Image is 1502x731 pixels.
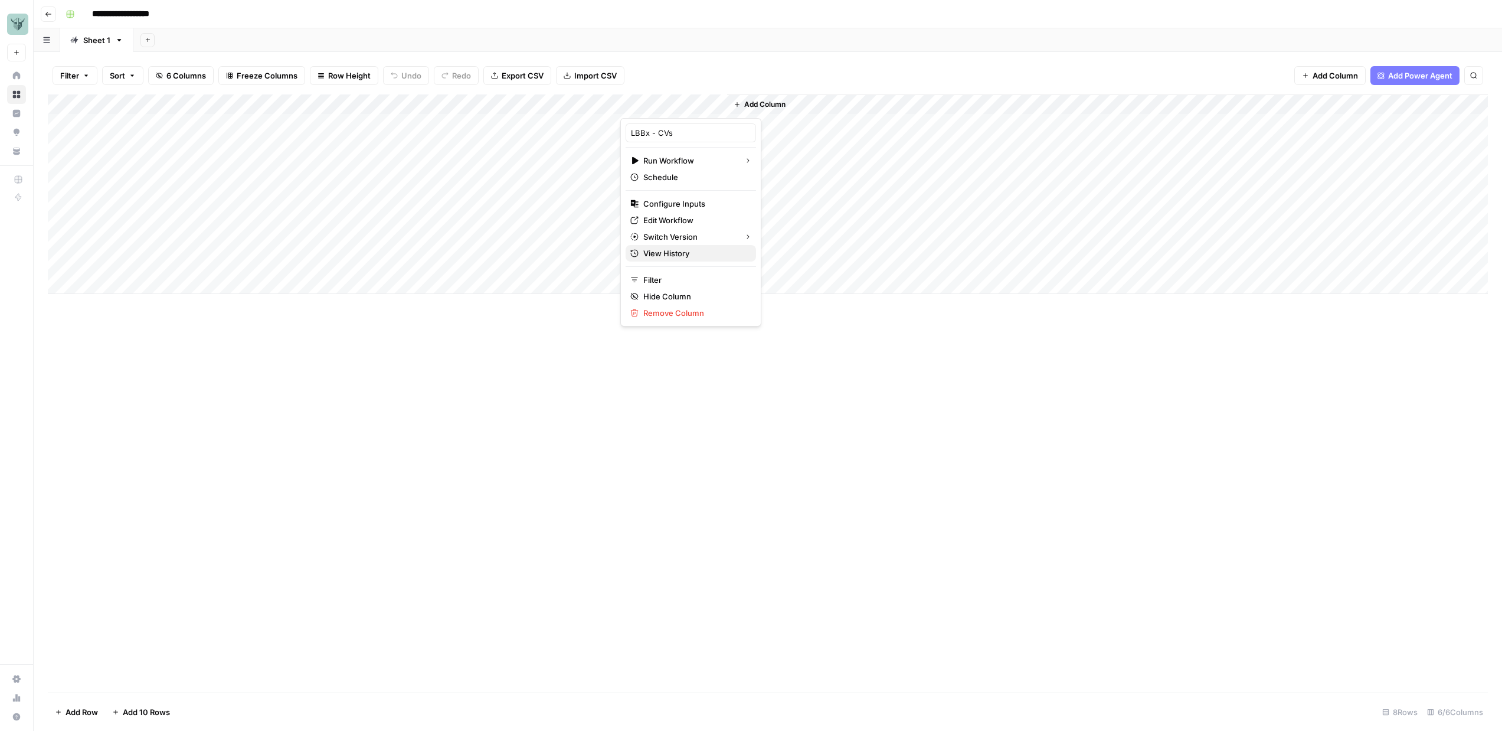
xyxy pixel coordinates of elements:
[643,214,747,226] span: Edit Workflow
[7,66,26,85] a: Home
[434,66,479,85] button: Redo
[237,70,297,81] span: Freeze Columns
[1388,70,1452,81] span: Add Power Agent
[1377,703,1422,722] div: 8 Rows
[105,703,177,722] button: Add 10 Rows
[7,123,26,142] a: Opportunities
[643,155,735,167] span: Run Workflow
[60,28,133,52] a: Sheet 1
[102,66,143,85] button: Sort
[643,291,747,302] span: Hide Column
[744,99,786,110] span: Add Column
[643,198,747,210] span: Configure Inputs
[556,66,624,85] button: Import CSV
[60,70,79,81] span: Filter
[7,142,26,161] a: Your Data
[7,707,26,726] button: Help + Support
[502,70,544,81] span: Export CSV
[310,66,378,85] button: Row Height
[643,171,747,183] span: Schedule
[83,34,110,46] div: Sheet 1
[1422,703,1488,722] div: 6/6 Columns
[1313,70,1358,81] span: Add Column
[401,70,421,81] span: Undo
[643,307,747,319] span: Remove Column
[66,706,98,718] span: Add Row
[729,97,790,112] button: Add Column
[48,703,105,722] button: Add Row
[7,85,26,104] a: Browse
[328,70,371,81] span: Row Height
[483,66,551,85] button: Export CSV
[643,247,747,259] span: View History
[7,670,26,688] a: Settings
[53,66,97,85] button: Filter
[148,66,214,85] button: 6 Columns
[123,706,170,718] span: Add 10 Rows
[383,66,429,85] button: Undo
[574,70,617,81] span: Import CSV
[1294,66,1366,85] button: Add Column
[643,231,735,243] span: Switch Version
[166,70,206,81] span: 6 Columns
[452,70,471,81] span: Redo
[7,14,28,35] img: Lucky Beard Logo
[110,70,125,81] span: Sort
[7,104,26,123] a: Insights
[218,66,305,85] button: Freeze Columns
[1370,66,1460,85] button: Add Power Agent
[7,9,26,39] button: Workspace: Lucky Beard
[7,688,26,707] a: Usage
[643,274,747,286] span: Filter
